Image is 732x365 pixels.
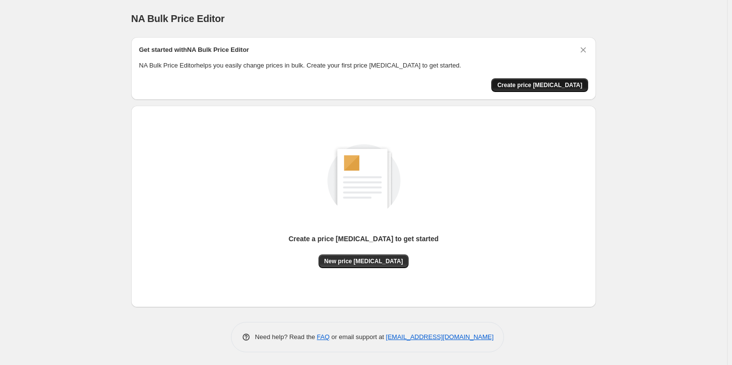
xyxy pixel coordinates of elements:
span: Need help? Read the [255,333,317,341]
span: Create price [MEDICAL_DATA] [497,81,582,89]
p: NA Bulk Price Editor helps you easily change prices in bulk. Create your first price [MEDICAL_DAT... [139,61,588,70]
span: New price [MEDICAL_DATA] [324,257,403,265]
span: NA Bulk Price Editor [131,13,225,24]
h2: Get started with NA Bulk Price Editor [139,45,249,55]
button: Create price change job [491,78,588,92]
a: [EMAIL_ADDRESS][DOMAIN_NAME] [386,333,494,341]
span: or email support at [330,333,386,341]
button: Dismiss card [578,45,588,55]
button: New price [MEDICAL_DATA] [319,254,409,268]
a: FAQ [317,333,330,341]
p: Create a price [MEDICAL_DATA] to get started [289,234,439,244]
